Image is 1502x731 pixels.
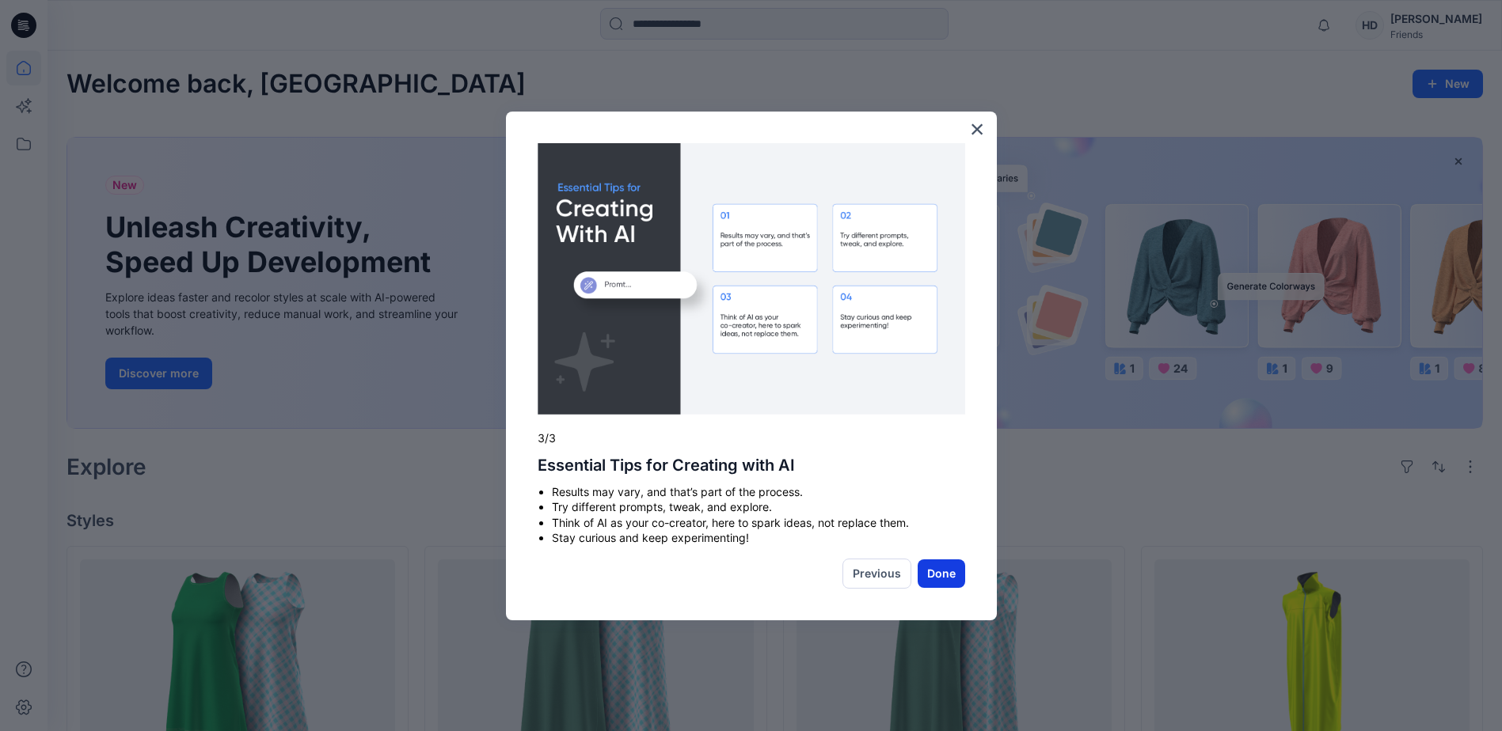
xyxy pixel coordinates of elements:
li: Results may vary, and that’s part of the process. [552,484,965,500]
button: Close [970,116,985,142]
li: Think of AI as your co-creator, here to spark ideas, not replace them. [552,515,965,531]
li: Try different prompts, tweak, and explore. [552,499,965,515]
button: Previous [842,559,911,589]
li: Stay curious and keep experimenting! [552,530,965,546]
h2: Essential Tips for Creating with AI [538,456,965,475]
button: Done [918,559,965,588]
p: 3/3 [538,430,965,446]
